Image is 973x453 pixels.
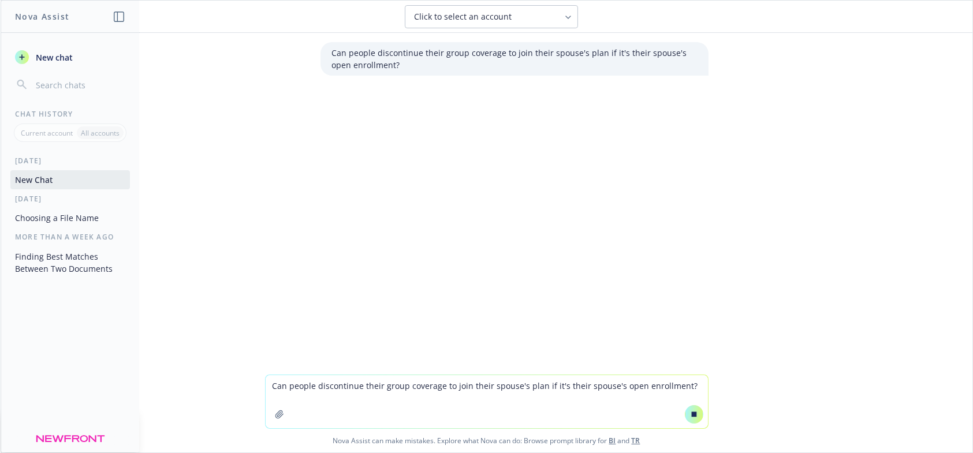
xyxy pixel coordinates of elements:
button: Choosing a File Name [10,208,130,227]
div: More than a week ago [1,232,139,242]
input: Search chats [33,77,125,93]
span: Nova Assist can make mistakes. Explore what Nova can do: Browse prompt library for and [5,429,968,452]
h1: Nova Assist [15,10,69,23]
a: BI [609,436,616,445]
p: Can people discontinue their group coverage to join their spouse's plan if it's their spouse's op... [332,47,697,71]
button: New Chat [10,170,130,189]
button: Finding Best Matches Between Two Documents [10,247,130,278]
a: TR [632,436,640,445]
p: Current account [21,128,73,138]
div: [DATE] [1,156,139,166]
span: Click to select an account [415,11,512,23]
span: New chat [33,51,73,63]
div: [DATE] [1,194,139,204]
p: All accounts [81,128,120,138]
button: Click to select an account [405,5,578,28]
div: Chat History [1,109,139,119]
button: New chat [10,47,130,68]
